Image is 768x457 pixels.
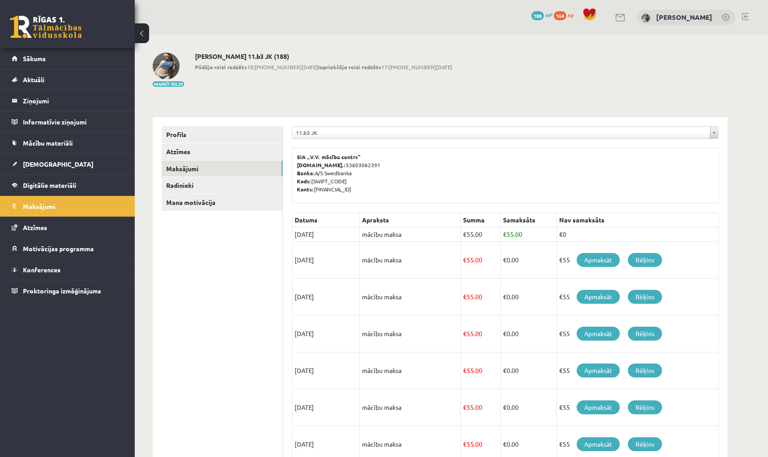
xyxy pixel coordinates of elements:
[23,266,61,274] span: Konferences
[463,366,467,374] span: €
[12,238,124,259] a: Motivācijas programma
[556,279,718,315] td: €55
[153,53,180,80] img: Elīza Zariņa
[297,161,346,169] b: [DOMAIN_NAME].:
[23,287,101,295] span: Proktoringa izmēģinājums
[500,352,556,389] td: 0.00
[12,154,124,174] a: [DEMOGRAPHIC_DATA]
[23,160,93,168] span: [DEMOGRAPHIC_DATA]
[556,315,718,352] td: €55
[195,63,452,71] span: 18:[PHONE_NUMBER][DATE] 17:[PHONE_NUMBER][DATE]
[153,81,184,87] button: Mainīt bildi
[556,352,718,389] td: €55
[195,63,247,71] b: Pēdējo reizi redzēts
[292,227,360,242] td: [DATE]
[10,16,82,38] a: Rīgas 1. Tālmācības vidusskola
[641,13,650,22] img: Elīza Zariņa
[12,175,124,195] a: Digitālie materiāli
[292,213,360,227] th: Datums
[503,329,507,337] span: €
[162,194,282,211] a: Mana motivācija
[554,11,566,20] span: 164
[628,290,662,304] a: Rēķins
[12,196,124,217] a: Maksājumi
[297,177,311,185] b: Kods:
[292,389,360,426] td: [DATE]
[463,440,467,448] span: €
[23,90,124,111] legend: Ziņojumi
[461,389,501,426] td: 55.00
[461,315,501,352] td: 55.00
[292,315,360,352] td: [DATE]
[656,13,712,22] a: [PERSON_NAME]
[12,90,124,111] a: Ziņojumi
[577,327,620,341] a: Apmaksāt
[628,400,662,414] a: Rēķins
[360,227,461,242] td: mācību maksa
[577,400,620,414] a: Apmaksāt
[463,256,467,264] span: €
[297,186,314,193] b: Konts:
[23,196,124,217] legend: Maksājumi
[503,256,507,264] span: €
[500,227,556,242] td: 55.00
[463,403,467,411] span: €
[545,11,552,18] span: mP
[461,242,501,279] td: 55.00
[195,53,452,60] h2: [PERSON_NAME] 11.b3 JK (188)
[500,279,556,315] td: 0.00
[12,280,124,301] a: Proktoringa izmēģinājums
[461,227,501,242] td: 55.00
[23,139,73,147] span: Mācību materiāli
[23,181,76,189] span: Digitālie materiāli
[531,11,552,18] a: 188 mP
[297,153,361,160] b: SIA „V.V. mācību centrs”
[360,315,461,352] td: mācību maksa
[556,242,718,279] td: €55
[628,437,662,451] a: Rēķins
[23,111,124,132] legend: Informatīvie ziņojumi
[12,69,124,90] a: Aktuāli
[500,389,556,426] td: 0.00
[23,54,46,62] span: Sākums
[360,279,461,315] td: mācību maksa
[292,242,360,279] td: [DATE]
[162,177,282,194] a: Radinieki
[23,75,44,84] span: Aktuāli
[556,213,718,227] th: Nav samaksāts
[577,290,620,304] a: Apmaksāt
[12,217,124,238] a: Atzīmes
[503,293,507,301] span: €
[292,127,718,138] a: 11.b3 JK
[577,364,620,377] a: Apmaksāt
[461,352,501,389] td: 55.00
[556,389,718,426] td: €55
[12,111,124,132] a: Informatīvie ziņojumi
[500,213,556,227] th: Samaksāts
[292,352,360,389] td: [DATE]
[463,329,467,337] span: €
[162,143,282,160] a: Atzīmes
[318,63,381,71] b: Iepriekšējo reizi redzēts
[12,259,124,280] a: Konferences
[360,213,461,227] th: Apraksts
[360,352,461,389] td: mācību maksa
[463,293,467,301] span: €
[461,279,501,315] td: 55.00
[568,11,574,18] span: xp
[461,213,501,227] th: Summa
[500,242,556,279] td: 0.00
[360,389,461,426] td: mācību maksa
[296,127,706,138] span: 11.b3 JK
[23,244,94,253] span: Motivācijas programma
[628,253,662,267] a: Rēķins
[292,279,360,315] td: [DATE]
[360,242,461,279] td: mācību maksa
[577,253,620,267] a: Apmaksāt
[503,230,507,238] span: €
[297,153,714,193] p: 53603062391 A/S Swedbanka [SWIFT_CODE] [FINANCIAL_ID]
[503,403,507,411] span: €
[554,11,578,18] a: 164 xp
[297,169,315,177] b: Banka:
[162,160,282,177] a: Maksājumi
